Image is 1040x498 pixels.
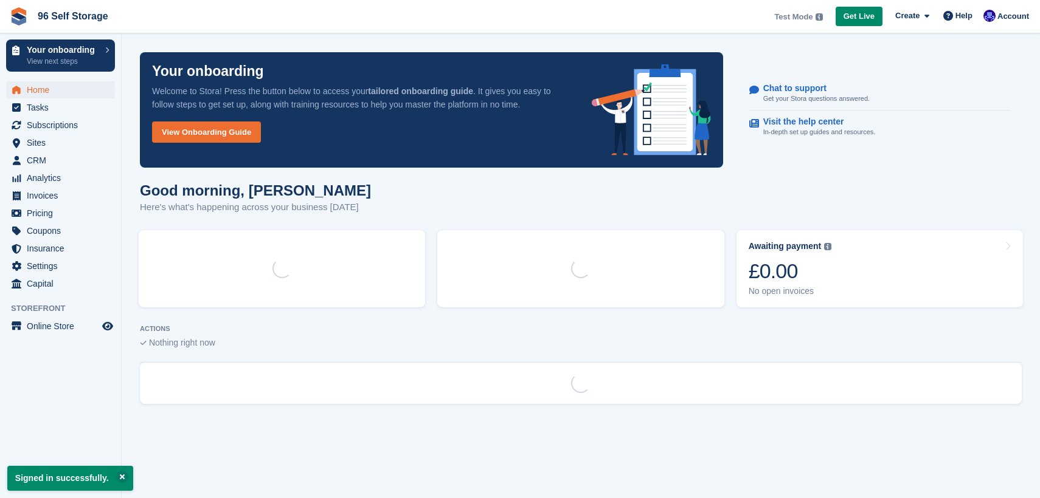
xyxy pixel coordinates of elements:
div: £0.00 [749,259,832,284]
a: 96 Self Storage [33,6,113,26]
a: menu [6,99,115,116]
a: menu [6,169,115,186]
a: menu [6,258,115,275]
a: Visit the help center In-depth set up guides and resources. [749,111,1010,143]
div: Awaiting payment [749,241,822,251]
a: View Onboarding Guide [152,121,261,143]
span: Coupons [27,222,100,239]
span: Invoices [27,187,100,204]
span: Sites [27,134,100,151]
a: menu [6,117,115,134]
span: Analytics [27,169,100,186]
span: Storefront [11,302,121,315]
h1: Good morning, [PERSON_NAME] [140,182,371,199]
a: menu [6,318,115,335]
span: Account [997,10,1029,22]
a: Get Live [836,7,882,27]
p: Your onboarding [152,64,264,78]
img: Jem Plester [983,10,996,22]
span: Get Live [844,10,875,22]
div: No open invoices [749,286,832,296]
p: Get your Stora questions answered. [763,94,870,104]
p: Here's what's happening across your business [DATE] [140,200,371,214]
span: Pricing [27,205,100,222]
a: Chat to support Get your Stora questions answered. [749,77,1010,111]
strong: tailored onboarding guide [368,86,473,96]
p: Visit the help center [763,117,866,127]
img: icon-info-grey-7440780725fd019a000dd9b08b2336e03edf1995a4989e88bcd33f0948082b44.svg [824,243,831,250]
span: Tasks [27,99,100,116]
span: Subscriptions [27,117,100,134]
a: menu [6,205,115,222]
p: Welcome to Stora! Press the button below to access your . It gives you easy to follow steps to ge... [152,84,572,111]
span: CRM [27,152,100,169]
a: menu [6,275,115,292]
span: Nothing right now [149,338,215,347]
img: icon-info-grey-7440780725fd019a000dd9b08b2336e03edf1995a4989e88bcd33f0948082b44.svg [816,13,823,21]
span: Settings [27,258,100,275]
a: menu [6,187,115,204]
span: Create [895,10,920,22]
p: Signed in successfully. [7,466,133,491]
a: menu [6,152,115,169]
img: blank_slate_check_icon-ba018cac091ee9be17c0a81a6c232d5eb81de652e7a59be601be346b1b6ddf79.svg [140,341,147,346]
p: Chat to support [763,83,860,94]
span: Insurance [27,240,100,257]
a: Your onboarding View next steps [6,39,115,72]
span: Capital [27,275,100,292]
p: ACTIONS [140,325,1022,333]
span: Help [955,10,972,22]
span: Online Store [27,318,100,335]
p: View next steps [27,56,99,67]
span: Test Mode [774,11,813,23]
p: In-depth set up guides and resources. [763,127,876,137]
a: Awaiting payment £0.00 No open invoices [737,230,1023,307]
a: menu [6,81,115,98]
img: onboarding-info-6c161a55d2c0e0a8cae90662b2fe09162a5109e8cc188191df67fb4f79e88e88.svg [592,64,711,155]
a: menu [6,134,115,151]
img: stora-icon-8386f47178a22dfd0bd8f6a31ec36ba5ce8667c1dd55bd0f319d3a0aa187defe.svg [10,7,28,26]
a: Preview store [100,319,115,333]
a: menu [6,222,115,239]
span: Home [27,81,100,98]
p: Your onboarding [27,46,99,54]
a: menu [6,240,115,257]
